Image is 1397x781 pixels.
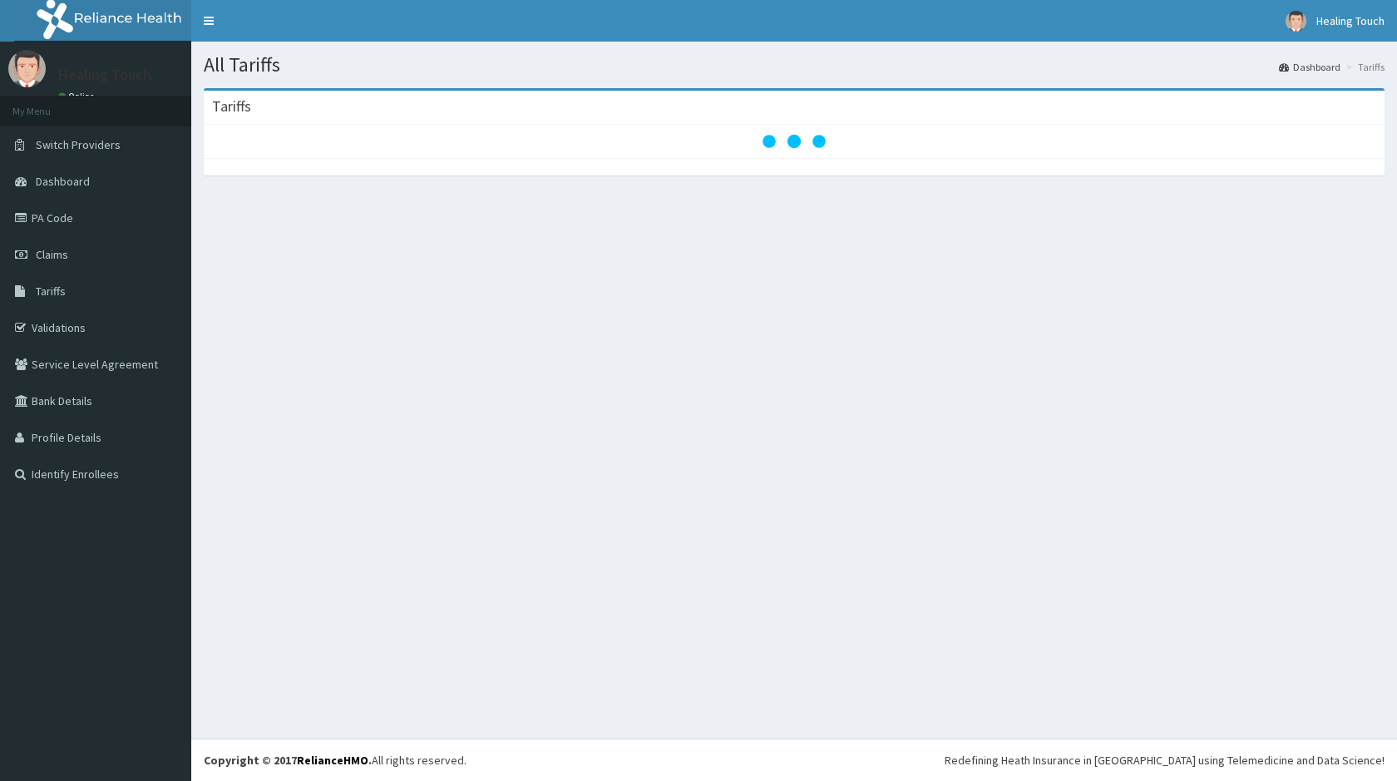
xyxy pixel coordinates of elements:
div: Redefining Heath Insurance in [GEOGRAPHIC_DATA] using Telemedicine and Data Science! [945,752,1385,769]
img: User Image [1286,11,1306,32]
a: RelianceHMO [297,753,368,768]
img: User Image [8,50,46,87]
svg: audio-loading [761,108,827,175]
a: Online [58,91,98,102]
li: Tariffs [1342,60,1385,74]
p: Healing Touch [58,67,151,82]
span: Healing Touch [1316,13,1385,28]
footer: All rights reserved. [191,739,1397,781]
span: Tariffs [36,284,66,299]
span: Dashboard [36,174,90,189]
span: Claims [36,247,68,262]
h3: Tariffs [212,99,251,114]
span: Switch Providers [36,137,121,152]
h1: All Tariffs [204,54,1385,76]
a: Dashboard [1279,60,1340,74]
strong: Copyright © 2017 . [204,753,372,768]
